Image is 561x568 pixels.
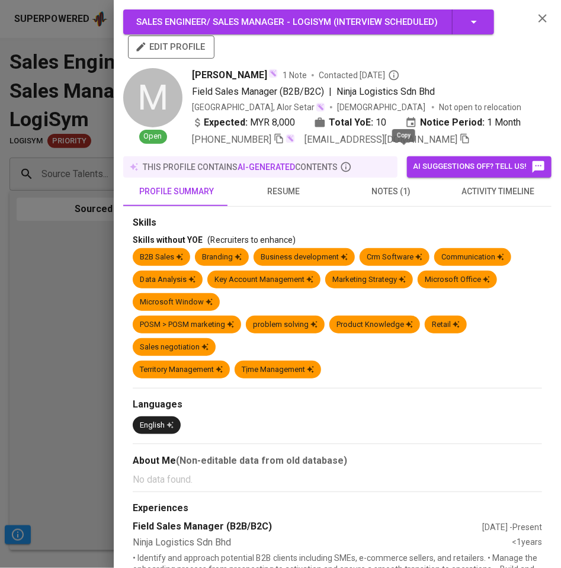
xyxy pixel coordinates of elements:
span: AI-generated [238,162,295,172]
div: Microsoft Office [425,274,490,285]
div: Crm Software [367,252,422,263]
span: Field Sales Manager (B2B/B2C) [192,86,324,97]
div: Marketing Strategy [332,274,406,285]
button: Sales Engineer/ Sales Manager - LogiSym (Interview scheduled) [123,9,494,34]
span: [PERSON_NAME] [192,68,267,82]
span: Contacted [DATE] [319,69,400,81]
b: Expected: [204,115,248,130]
div: [GEOGRAPHIC_DATA], Alor Setar [192,101,325,113]
span: Open [139,131,167,142]
span: Sales Engineer/ Sales Manager - LogiSym ( Interview scheduled ) [136,17,438,27]
div: Ninja Logistics Sdn Bhd [133,536,512,550]
div: M [123,68,182,127]
div: POSM > POSM marketing [140,319,234,330]
b: Notice Period: [420,115,485,130]
div: Skills [133,216,542,230]
img: magic_wand.svg [316,102,325,112]
span: activity timeline [451,184,544,199]
span: [EMAIL_ADDRESS][DOMAIN_NAME] [304,134,457,145]
span: Ninja Logistics Sdn Bhd [336,86,435,97]
span: resume [238,184,331,199]
div: Experiences [133,502,542,515]
div: Key Account Management [214,274,313,285]
div: B2B Sales [140,252,183,263]
span: 10 [376,115,386,130]
img: magic_wand.svg [268,69,278,78]
span: edit profile [137,39,205,54]
div: Languages [133,398,542,412]
p: Not open to relocation [439,101,521,113]
div: 1 Month [405,115,521,130]
img: magic_wand.svg [286,134,295,143]
span: [PHONE_NUMBER] [192,134,271,145]
span: [DEMOGRAPHIC_DATA] [337,101,427,113]
button: edit profile [128,36,214,58]
div: Sales negotiation [140,342,209,353]
span: (Recruiters to enhance) [207,235,296,245]
a: edit profile [128,41,214,51]
div: MYR 8,000 [192,115,295,130]
span: 1 Note [283,69,307,81]
p: this profile contains contents [143,161,338,173]
div: Tịme Management [242,364,314,376]
div: Communication [441,252,504,263]
span: AI suggestions off? Tell us! [413,160,546,174]
div: [DATE] - Present [482,521,542,533]
div: <1 years [512,536,542,550]
button: AI suggestions off? Tell us! [407,156,552,178]
div: English [140,420,174,431]
div: Data Analysis [140,274,195,285]
b: (Non-editable data from old database) [176,455,347,466]
div: Product Knowledge [336,319,413,330]
span: profile summary [130,184,223,199]
div: Business development [261,252,348,263]
span: notes (1) [345,184,438,199]
span: Skills without YOE [133,235,203,245]
div: problem solving [253,319,318,330]
svg: By Malaysia recruiter [388,69,400,81]
div: Branding [202,252,242,263]
div: Microsoft Window [140,297,213,308]
div: About Me [133,454,542,468]
div: Territory Management [140,364,223,376]
b: Total YoE: [329,115,373,130]
div: Field Sales Manager (B2B/B2C) [133,520,482,534]
span: | [329,85,332,99]
div: Retail [432,319,460,330]
p: No data found. [133,473,542,487]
